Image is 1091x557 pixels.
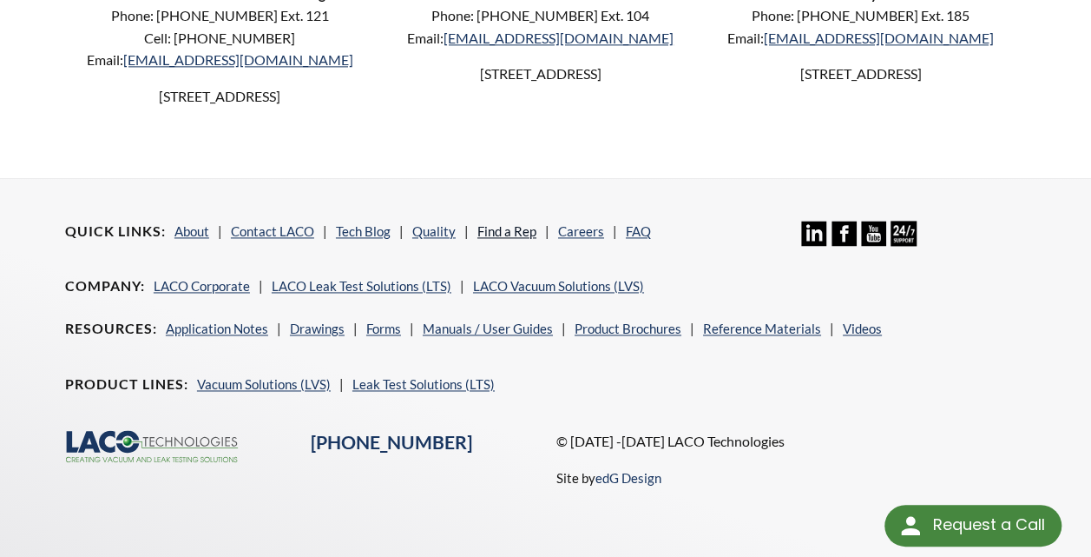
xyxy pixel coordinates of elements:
a: Find a Rep [477,223,536,239]
img: round button [897,512,924,540]
a: [PHONE_NUMBER] [311,431,472,454]
a: LACO Vacuum Solutions (LVS) [473,278,644,294]
a: [EMAIL_ADDRESS][DOMAIN_NAME] [123,51,353,68]
a: LACO Leak Test Solutions (LTS) [272,278,451,294]
div: Request a Call [932,505,1044,545]
a: Quality [412,223,456,239]
a: [EMAIL_ADDRESS][DOMAIN_NAME] [444,30,674,46]
p: Phone: [PHONE_NUMBER] Ext. 121 Cell: [PHONE_NUMBER] Email: [79,4,361,71]
a: Reference Materials [703,321,821,336]
h4: Resources [65,320,157,338]
a: Manuals / User Guides [423,321,553,336]
a: Product Brochures [575,321,681,336]
a: LACO Corporate [154,278,250,294]
a: 24/7 Support [891,233,916,249]
a: Application Notes [166,321,268,336]
a: Videos [843,321,882,336]
a: Careers [558,223,604,239]
a: About [174,223,209,239]
a: Vacuum Solutions (LVS) [197,376,331,392]
a: FAQ [626,223,651,239]
a: Drawings [290,321,345,336]
p: [STREET_ADDRESS] [720,63,1002,85]
p: Site by [556,467,661,487]
img: 24/7 Support Icon [891,221,916,246]
p: [STREET_ADDRESS] [79,85,361,108]
p: Phone: [PHONE_NUMBER] Ext. 104 Email: [399,4,681,49]
a: Leak Test Solutions (LTS) [352,376,495,392]
p: © [DATE] -[DATE] LACO Technologies [556,430,1027,453]
p: Phone: [PHONE_NUMBER] Ext. 185 Email: [720,4,1002,49]
a: Contact LACO [231,223,314,239]
div: Request a Call [884,505,1061,547]
a: Forms [366,321,401,336]
h4: Company [65,277,145,295]
h4: Product Lines [65,375,188,394]
p: [STREET_ADDRESS] [399,63,681,85]
a: [EMAIL_ADDRESS][DOMAIN_NAME] [764,30,994,46]
a: edG Design [595,469,661,485]
h4: Quick Links [65,222,166,241]
a: Tech Blog [336,223,391,239]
